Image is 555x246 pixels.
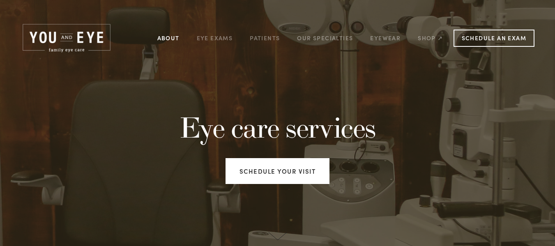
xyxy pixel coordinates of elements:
a: Our Specialties [297,34,353,42]
a: About [157,32,180,44]
a: Patients [250,32,280,44]
a: Eyewear [370,32,401,44]
a: Eye Exams [197,32,233,44]
img: Rochester, MN | You and Eye | Family Eye Care [21,23,113,54]
h1: Eye care services [122,111,433,144]
a: Shop ↗ [418,32,443,44]
a: Schedule your visit [226,158,330,184]
a: Schedule an Exam [454,30,534,47]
